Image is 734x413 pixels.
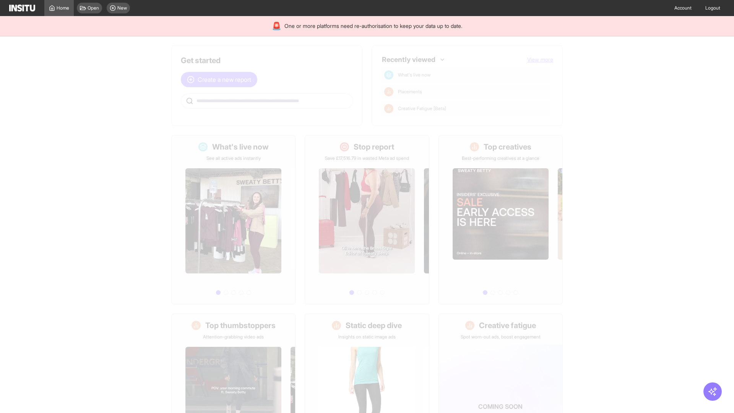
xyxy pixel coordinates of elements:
[117,5,127,11] span: New
[272,21,281,31] div: 🚨
[57,5,69,11] span: Home
[88,5,99,11] span: Open
[9,5,35,11] img: Logo
[284,22,462,30] span: One or more platforms need re-authorisation to keep your data up to date.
